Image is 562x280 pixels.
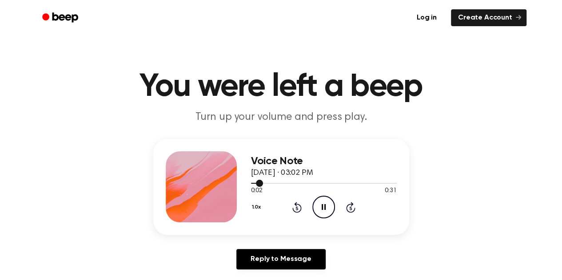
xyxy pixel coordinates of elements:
button: 1.0x [251,200,264,215]
span: [DATE] · 03:02 PM [251,169,313,177]
a: Log in [408,8,446,28]
span: 0:31 [385,186,396,196]
span: 0:02 [251,186,263,196]
a: Reply to Message [236,249,325,269]
h1: You were left a beep [54,71,509,103]
h3: Voice Note [251,155,397,167]
p: Turn up your volume and press play. [111,110,452,125]
a: Beep [36,9,86,27]
a: Create Account [451,9,526,26]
